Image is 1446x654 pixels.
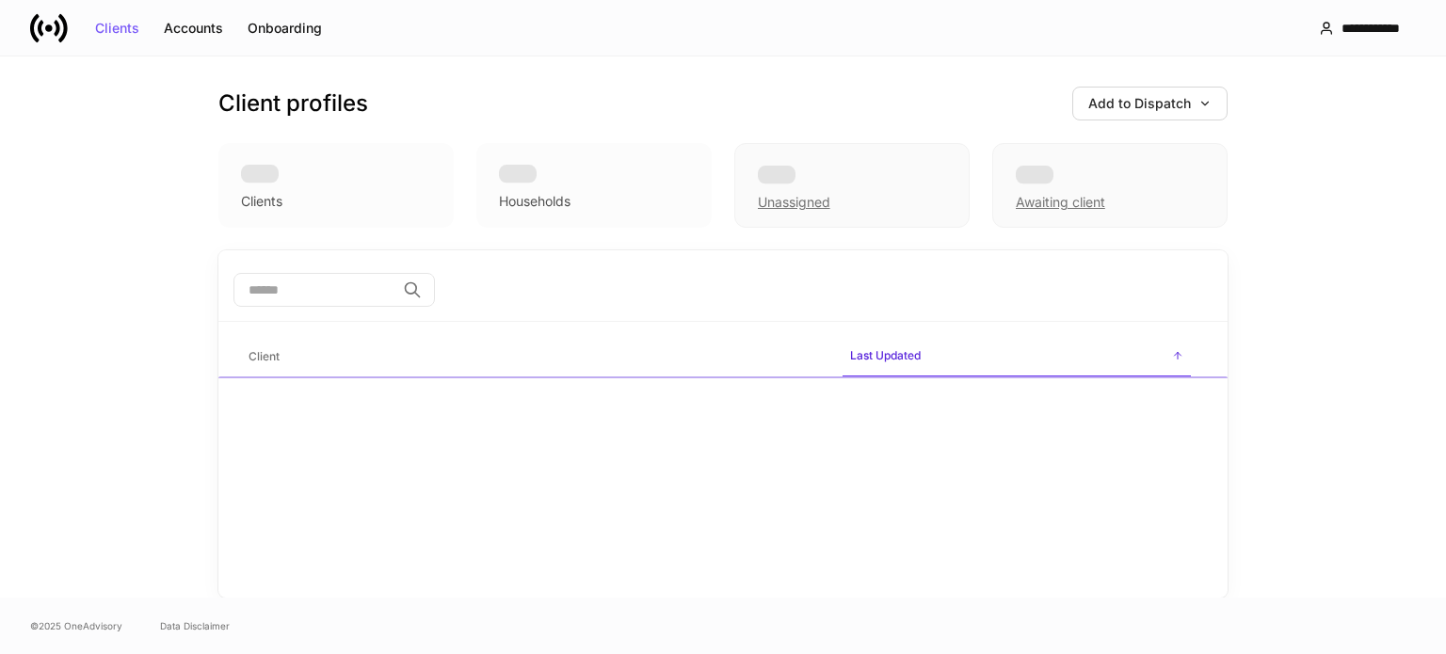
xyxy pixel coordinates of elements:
[95,22,139,35] div: Clients
[499,192,570,211] div: Households
[83,13,152,43] button: Clients
[30,618,122,633] span: © 2025 OneAdvisory
[992,143,1228,228] div: Awaiting client
[164,22,223,35] div: Accounts
[152,13,235,43] button: Accounts
[241,192,282,211] div: Clients
[843,337,1191,377] span: Last Updated
[1088,97,1212,110] div: Add to Dispatch
[241,338,827,376] span: Client
[218,88,368,119] h3: Client profiles
[758,193,830,212] div: Unassigned
[1016,193,1105,212] div: Awaiting client
[235,13,334,43] button: Onboarding
[1072,87,1228,120] button: Add to Dispatch
[850,346,921,364] h6: Last Updated
[249,347,280,365] h6: Client
[160,618,230,633] a: Data Disclaimer
[734,143,970,228] div: Unassigned
[248,22,322,35] div: Onboarding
